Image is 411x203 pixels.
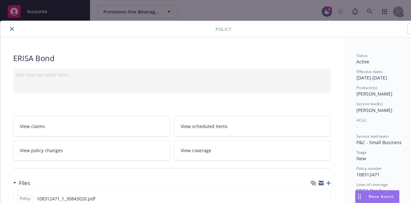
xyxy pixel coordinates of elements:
span: Policy number [356,166,382,171]
span: View claims [20,123,45,130]
span: Policy [215,26,231,32]
a: View scheduled items [174,116,331,136]
span: Policy [19,196,31,201]
h3: Files [19,179,30,187]
span: New [356,155,366,161]
button: Nova Assist [355,190,399,203]
span: Nova Assist [369,194,394,199]
a: View policy changes [13,140,170,161]
div: Files [13,179,30,187]
span: ERISA Bond [356,188,381,194]
button: preview file [322,195,328,202]
span: Service lead(s) [356,101,383,106]
span: 108312471 [356,171,380,178]
span: [PERSON_NAME] [356,91,392,97]
span: Effective dates [356,69,383,74]
span: View scheduled items [181,123,228,130]
span: P&C - Small Business [356,139,402,145]
a: View claims [13,116,170,136]
div: ERISA Bond [13,53,331,64]
span: View coverage [181,147,211,154]
span: AC(s) [356,117,366,123]
button: close [8,25,16,33]
div: Drag to move [355,190,363,203]
a: View coverage [174,140,331,161]
span: Stage [356,150,367,155]
span: 108312471_1_30843020.pdf [37,195,95,202]
button: download file [312,195,317,202]
span: - [356,123,358,129]
div: Add internal notes here... [16,71,328,78]
span: Producer(s) [356,85,377,90]
span: [PERSON_NAME] [356,107,392,113]
span: View policy changes [20,147,63,154]
span: Service lead team [356,134,389,139]
span: Status [356,53,368,58]
span: Active [356,59,369,65]
span: Lines of coverage [356,182,388,187]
